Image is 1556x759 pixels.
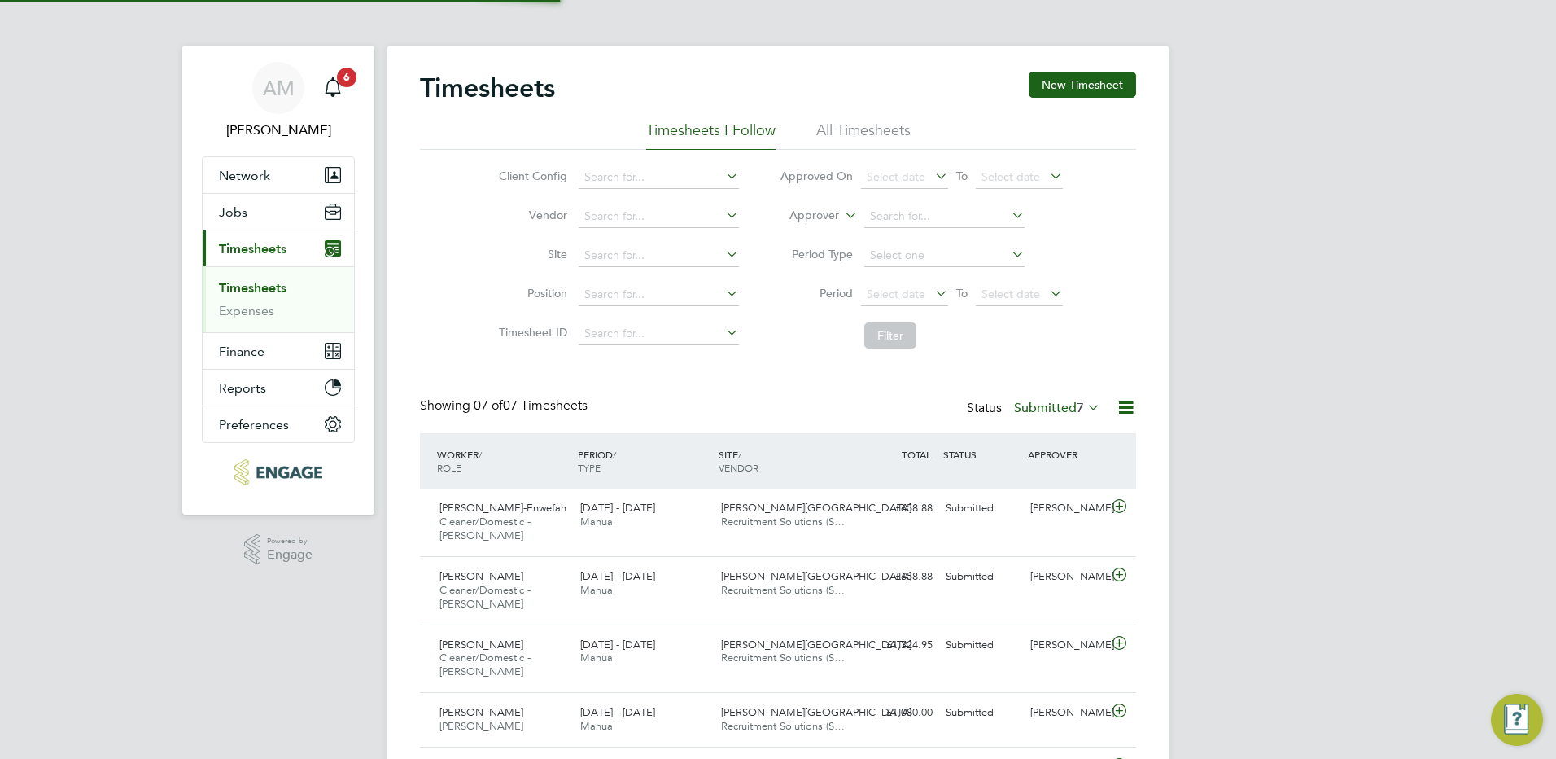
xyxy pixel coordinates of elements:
[244,534,313,565] a: Powered byEngage
[854,632,939,659] div: £1,324.95
[203,406,354,442] button: Preferences
[854,495,939,522] div: £658.88
[202,121,355,140] span: Allyx Miller
[494,169,567,183] label: Client Config
[474,397,503,414] span: 07 of
[479,448,482,461] span: /
[494,286,567,301] label: Position
[951,283,972,304] span: To
[939,564,1024,590] div: Submitted
[203,230,354,266] button: Timesheets
[1014,400,1100,416] label: Submitted
[437,461,461,474] span: ROLE
[902,448,931,461] span: TOTAL
[580,583,615,597] span: Manual
[721,515,845,529] span: Recruitment Solutions (S…
[981,169,1040,184] span: Select date
[1024,440,1108,469] div: APPROVER
[420,397,591,415] div: Showing
[219,417,289,432] span: Preferences
[579,166,739,189] input: Search for...
[439,569,523,583] span: [PERSON_NAME]
[721,583,845,597] span: Recruitment Solutions (S…
[579,322,739,345] input: Search for...
[580,501,655,515] span: [DATE] - [DATE]
[182,46,374,515] nav: Main navigation
[420,72,555,104] h2: Timesheets
[580,719,615,733] span: Manual
[219,168,270,183] span: Network
[219,303,274,318] a: Expenses
[1029,72,1136,98] button: New Timesheet
[939,700,1024,726] div: Submitted
[951,165,972,186] span: To
[579,283,739,306] input: Search for...
[494,247,567,261] label: Site
[864,322,916,349] button: Filter
[719,461,758,474] span: VENDOR
[579,205,739,228] input: Search for...
[203,194,354,230] button: Jobs
[780,247,853,261] label: Period Type
[867,287,925,301] span: Select date
[864,244,1025,267] input: Select one
[646,121,776,150] li: Timesheets I Follow
[854,700,939,726] div: £1,080.00
[219,280,286,296] a: Timesheets
[203,370,354,406] button: Reports
[234,459,321,485] img: rec-solutions-logo-retina.png
[219,344,264,359] span: Finance
[766,208,839,224] label: Approver
[439,583,531,611] span: Cleaner/Domestic - [PERSON_NAME]
[721,501,911,515] span: [PERSON_NAME][GEOGRAPHIC_DATA]
[203,333,354,369] button: Finance
[203,157,354,193] button: Network
[219,241,286,257] span: Timesheets
[474,397,588,414] span: 07 Timesheets
[721,569,911,583] span: [PERSON_NAME][GEOGRAPHIC_DATA]
[439,501,566,515] span: [PERSON_NAME]-Enwefah
[439,651,531,678] span: Cleaner/Domestic - [PERSON_NAME]
[738,448,741,461] span: /
[439,515,531,542] span: Cleaner/Domestic - [PERSON_NAME]
[864,205,1025,228] input: Search for...
[721,638,911,652] span: [PERSON_NAME][GEOGRAPHIC_DATA]
[317,62,349,114] a: 6
[202,459,355,485] a: Go to home page
[580,515,615,529] span: Manual
[967,397,1104,420] div: Status
[981,287,1040,301] span: Select date
[721,705,911,719] span: [PERSON_NAME][GEOGRAPHIC_DATA]
[494,325,567,340] label: Timesheet ID
[202,62,355,140] a: AM[PERSON_NAME]
[721,651,845,665] span: Recruitment Solutions (S…
[1024,495,1108,522] div: [PERSON_NAME]
[1491,694,1543,746] button: Engage Resource Center
[263,77,295,99] span: AM
[439,719,523,733] span: [PERSON_NAME]
[219,204,247,220] span: Jobs
[854,564,939,590] div: £658.88
[267,534,313,548] span: Powered by
[1077,400,1084,416] span: 7
[780,286,853,301] label: Period
[494,208,567,222] label: Vendor
[613,448,616,461] span: /
[439,705,523,719] span: [PERSON_NAME]
[1024,700,1108,726] div: [PERSON_NAME]
[337,68,356,87] span: 6
[439,638,523,652] span: [PERSON_NAME]
[578,461,601,474] span: TYPE
[219,380,266,396] span: Reports
[433,440,574,482] div: WORKER
[579,244,739,267] input: Search for...
[939,440,1024,469] div: STATUS
[780,169,853,183] label: Approved On
[580,569,655,583] span: [DATE] - [DATE]
[267,548,313,562] span: Engage
[580,651,615,665] span: Manual
[1024,632,1108,659] div: [PERSON_NAME]
[574,440,715,482] div: PERIOD
[203,266,354,332] div: Timesheets
[816,121,911,150] li: All Timesheets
